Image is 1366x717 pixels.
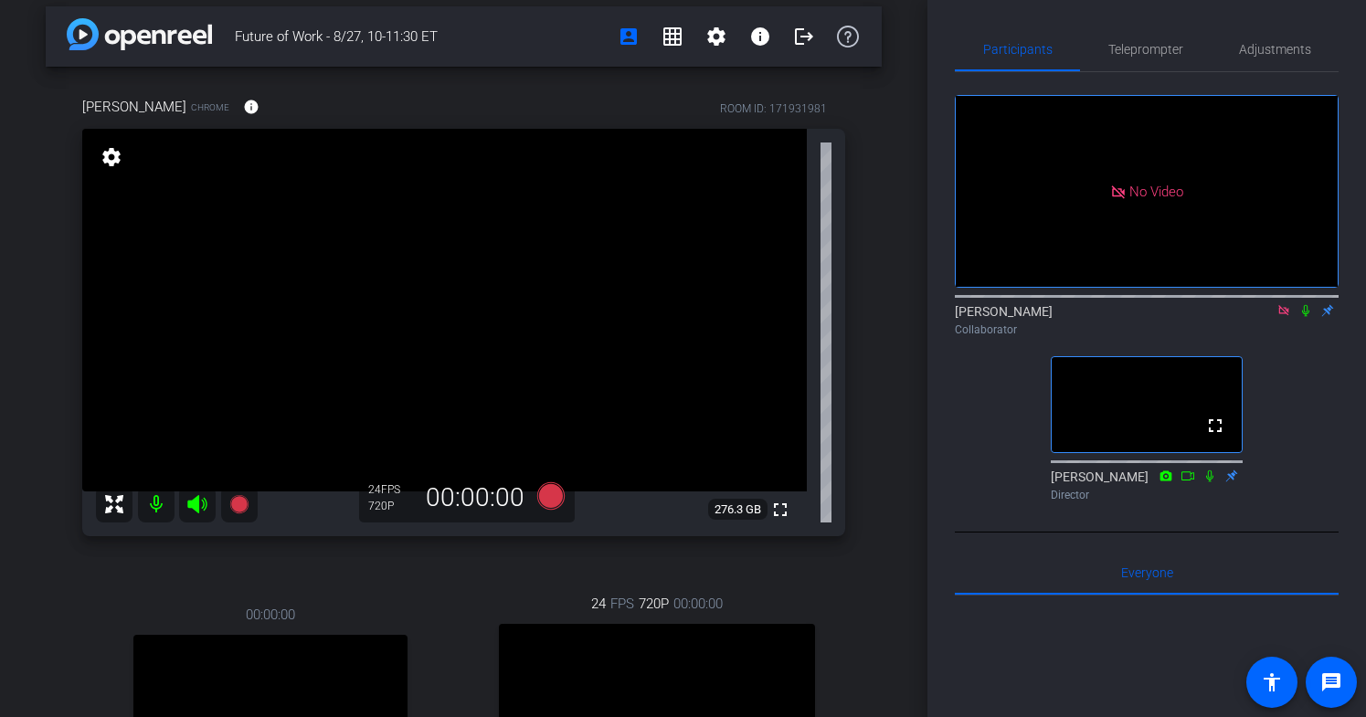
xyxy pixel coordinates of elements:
mat-icon: logout [793,26,815,47]
mat-icon: accessibility [1261,671,1283,693]
mat-icon: account_box [618,26,640,47]
span: Future of Work - 8/27, 10-11:30 ET [235,18,607,55]
div: Collaborator [955,322,1339,338]
mat-icon: grid_on [662,26,683,47]
mat-icon: settings [705,26,727,47]
div: Director [1051,487,1243,503]
div: [PERSON_NAME] [955,302,1339,338]
div: 24 [368,482,414,497]
div: 720P [368,499,414,513]
span: FPS [610,594,634,614]
span: 00:00:00 [673,594,723,614]
span: Participants [983,43,1053,56]
mat-icon: message [1320,671,1342,693]
mat-icon: fullscreen [769,499,791,521]
span: [PERSON_NAME] [82,97,186,117]
mat-icon: info [749,26,771,47]
span: Chrome [191,100,229,114]
span: Everyone [1121,566,1173,579]
span: 276.3 GB [708,499,768,521]
span: 24 [591,594,606,614]
mat-icon: info [243,99,259,115]
img: app-logo [67,18,212,50]
mat-icon: settings [99,146,124,168]
mat-icon: fullscreen [1204,415,1226,437]
div: [PERSON_NAME] [1051,468,1243,503]
span: 720P [639,594,669,614]
span: No Video [1129,183,1183,199]
div: ROOM ID: 171931981 [720,100,827,117]
span: Teleprompter [1108,43,1183,56]
span: FPS [381,483,400,496]
span: Adjustments [1239,43,1311,56]
span: 00:00:00 [246,605,295,625]
div: 00:00:00 [414,482,536,513]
